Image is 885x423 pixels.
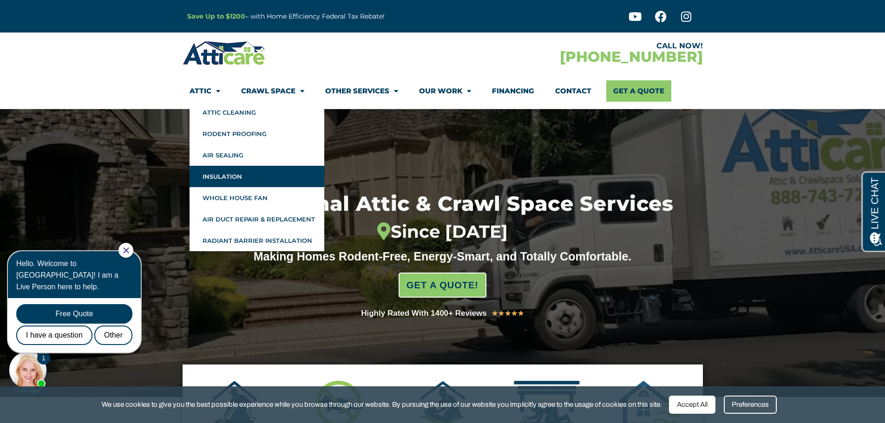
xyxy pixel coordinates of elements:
[492,80,534,102] a: Financing
[361,307,487,320] div: Highly Rated With 1400+ Reviews
[190,230,324,251] a: Radiant Barrier Installation
[399,273,486,298] a: GET A QUOTE!
[102,399,662,410] span: We use cookies to give you the best possible experience while you browse through our website. By ...
[505,307,511,319] i: ★
[190,187,324,208] a: Whole House Fan
[164,193,721,242] h1: Professional Attic & Crawl Space Services
[241,80,304,102] a: Crawl Space
[190,80,696,102] nav: Menu
[190,144,324,166] a: Air Sealing
[190,123,324,144] a: Rodent Proofing
[190,102,324,123] a: Attic Cleaning
[187,12,245,20] a: Save Up to $1200
[190,80,220,102] a: Attic
[511,307,518,319] i: ★
[5,242,153,395] iframe: Chat Invitation
[325,80,398,102] a: Other Services
[164,221,721,242] div: Since [DATE]
[724,396,777,414] div: Preferences
[190,166,324,187] a: Insulation
[606,80,671,102] a: Get A Quote
[518,307,524,319] i: ★
[492,307,498,319] i: ★
[555,80,591,102] a: Contact
[406,276,479,294] span: GET A QUOTE!
[187,11,488,22] p: – with Home Efficiency Federal Tax Rebate!
[190,102,324,251] ul: Attic
[23,7,75,19] span: Opens a chat window
[419,80,471,102] a: Our Work
[492,307,524,319] div: 5/5
[190,208,324,230] a: Air Duct Repair & Replacement
[498,307,505,319] i: ★
[236,249,649,263] div: Making Homes Rodent-Free, Energy-Smart, and Totally Comfortable.
[443,42,703,50] div: CALL NOW!
[669,396,715,414] div: Accept All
